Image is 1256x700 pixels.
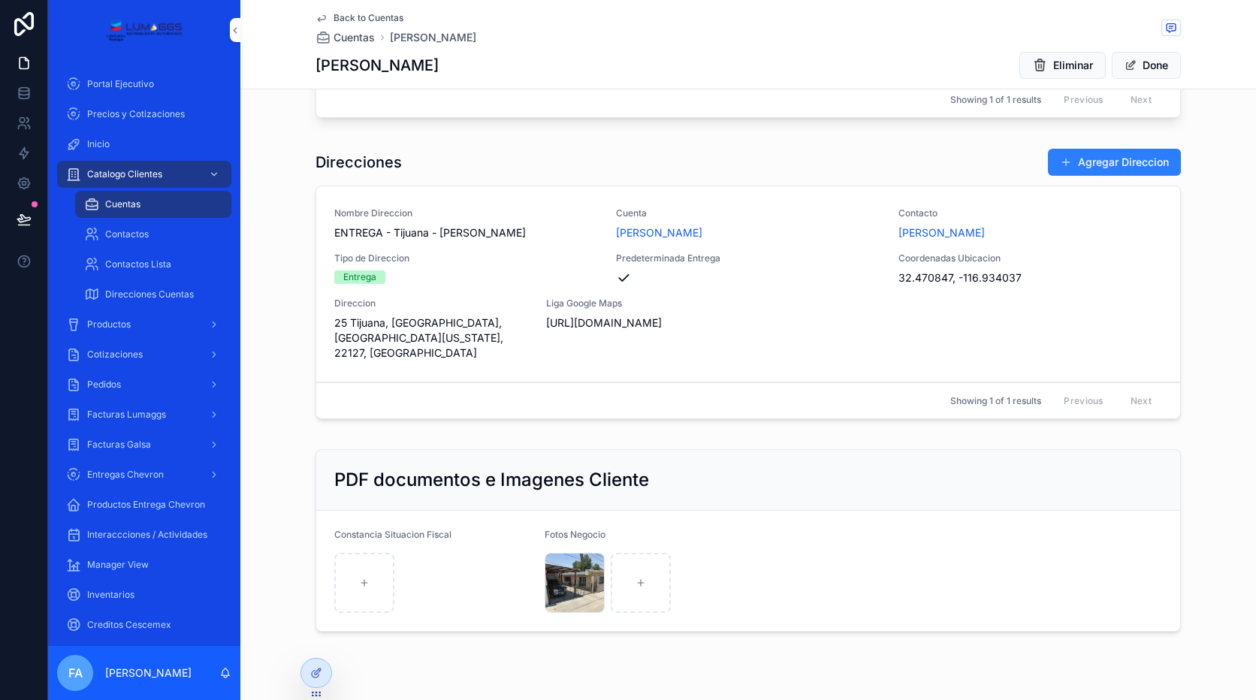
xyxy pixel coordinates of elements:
span: Catalogo Clientes [87,168,162,180]
a: Cotizaciones [57,341,231,368]
a: Facturas Galsa [57,431,231,458]
span: Contactos Lista [105,258,171,270]
span: Inicio [87,138,110,150]
span: Pedidos [87,379,121,391]
a: Back to Cuentas [316,12,403,24]
a: Nombre DireccionENTREGA - Tijuana - [PERSON_NAME]Cuenta[PERSON_NAME]Contacto[PERSON_NAME]Tipo de ... [316,186,1180,382]
a: Cuentas [316,30,375,45]
span: Constancia Situacion Fiscal [334,529,451,540]
h1: [PERSON_NAME] [316,55,439,76]
a: Precios y Cotizaciones [57,101,231,128]
button: Done [1112,52,1181,79]
a: Productos [57,311,231,338]
span: Liga Google Maps [546,297,740,309]
span: Eliminar [1053,58,1093,73]
span: 32.470847, -116.934037 [898,270,1162,285]
button: Eliminar [1019,52,1106,79]
span: Predeterminada Entrega [616,252,880,264]
span: Cotizaciones [87,348,143,361]
a: Inicio [57,131,231,158]
a: Cuentas [75,191,231,218]
p: [PERSON_NAME] [105,665,192,680]
span: FA [68,664,83,682]
span: Entregas Chevron [87,469,164,481]
img: App logo [106,18,182,42]
span: Nombre Direccion [334,207,598,219]
span: Direccion [334,297,528,309]
span: Direcciones Cuentas [105,288,194,300]
a: Productos Entrega Chevron [57,491,231,518]
div: scrollable content [48,60,240,646]
span: Manager View [87,559,149,571]
span: Showing 1 of 1 results [950,94,1041,106]
span: Creditos Cescemex [87,619,171,631]
span: [URL][DOMAIN_NAME] [546,315,740,330]
span: Contacto [898,207,1162,219]
a: Contactos Lista [75,251,231,278]
a: Catalogo Clientes [57,161,231,188]
h2: PDF documentos e Imagenes Cliente [334,468,649,492]
span: Facturas Lumaggs [87,409,166,421]
a: Portal Ejecutivo [57,71,231,98]
span: Contactos [105,228,149,240]
a: Contactos [75,221,231,248]
span: Tipo de Direccion [334,252,598,264]
span: ENTREGA - Tijuana - [PERSON_NAME] [334,225,598,240]
span: Productos Entrega Chevron [87,499,205,511]
span: Inventarios [87,589,134,601]
a: Direcciones Cuentas [75,281,231,308]
span: Fotos Negocio [545,529,605,540]
span: 25 Tijuana, [GEOGRAPHIC_DATA], [GEOGRAPHIC_DATA][US_STATE], 22127, [GEOGRAPHIC_DATA] [334,315,528,361]
span: Productos [87,318,131,330]
a: [PERSON_NAME] [616,225,702,240]
span: Precios y Cotizaciones [87,108,185,120]
a: Facturas Lumaggs [57,401,231,428]
span: Cuenta [616,207,880,219]
span: Cuentas [105,198,140,210]
a: Pedidos [57,371,231,398]
span: Showing 1 of 1 results [950,395,1041,407]
span: Interaccciones / Actividades [87,529,207,541]
span: Portal Ejecutivo [87,78,154,90]
span: Facturas Galsa [87,439,151,451]
span: Cuentas [334,30,375,45]
a: [PERSON_NAME] [390,30,476,45]
a: Manager View [57,551,231,578]
h1: Direcciones [316,152,402,173]
a: Entregas Chevron [57,461,231,488]
span: Back to Cuentas [334,12,403,24]
a: Inventarios [57,581,231,608]
a: Interaccciones / Actividades [57,521,231,548]
span: Coordenadas Ubicacion [898,252,1162,264]
button: Agregar Direccion [1048,149,1181,176]
a: [PERSON_NAME] [898,225,985,240]
div: Entrega [343,270,376,284]
a: Creditos Cescemex [57,611,231,638]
